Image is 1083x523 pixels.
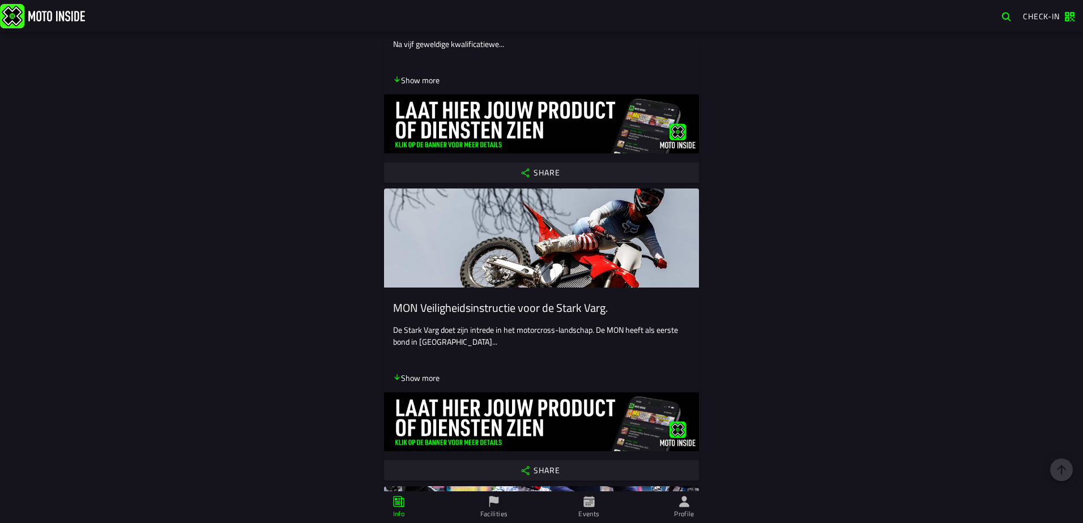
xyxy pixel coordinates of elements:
span: Check-in [1023,10,1060,22]
p: Na vijf geweldige kwalificatiewe... [393,38,690,50]
ion-button: Share [384,460,699,481]
ion-label: Profile [674,509,694,519]
img: ovdhpoPiYVyyWxH96Op6EavZdUOyIWdtEOENrLni.jpg [384,392,699,451]
ion-label: Facilities [480,509,508,519]
p: De Stark Varg doet zijn intrede in het motorcross-landschap. De MON heeft als eerste bond in [GEO... [393,324,690,348]
img: ovdhpoPiYVyyWxH96Op6EavZdUOyIWdtEOENrLni.jpg [384,95,699,153]
img: Card image [384,188,699,288]
ion-label: Events [578,509,599,519]
a: Check-in [1017,6,1081,25]
p: Show more [393,372,440,384]
ion-button: Share [384,162,699,183]
p: Show more [393,74,440,86]
ion-label: Info [393,509,404,519]
ion-card-title: MON Veiligheidsinstructie voor de Stark Varg. [393,301,690,315]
